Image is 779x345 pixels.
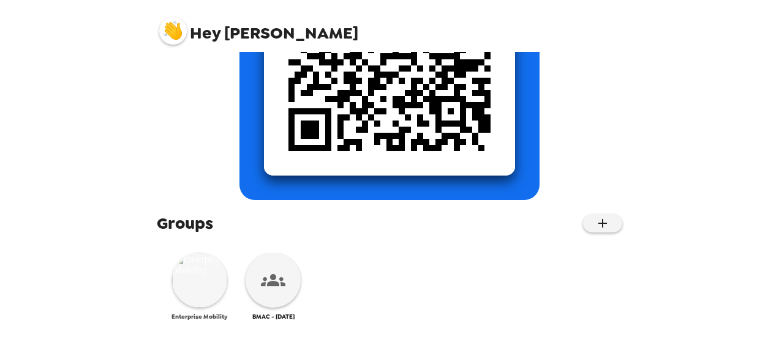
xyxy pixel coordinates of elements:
span: BMAC - [DATE] [252,313,295,321]
span: Groups [157,212,213,234]
span: Enterprise Mobility [171,313,228,321]
img: profile pic [159,17,187,45]
img: Enterprise Mobility [172,253,227,308]
span: [PERSON_NAME] [159,11,358,42]
span: Hey [190,22,220,44]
